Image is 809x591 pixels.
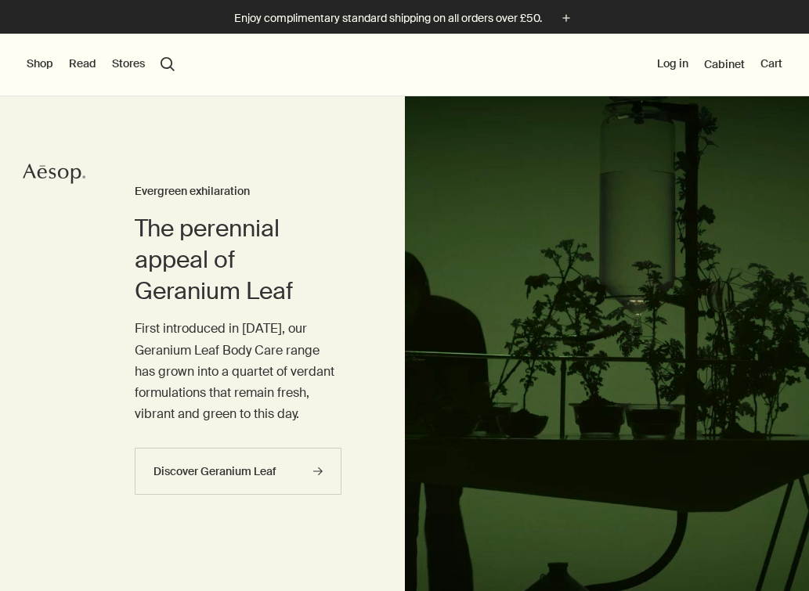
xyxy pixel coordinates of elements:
svg: Aesop [23,162,85,186]
button: Stores [112,56,145,72]
a: Aesop [23,162,85,189]
button: Cart [760,56,782,72]
button: Log in [657,56,688,72]
p: Enjoy complimentary standard shipping on all orders over £50. [234,10,542,27]
h2: The perennial appeal of Geranium Leaf [135,213,341,307]
button: Shop [27,56,53,72]
nav: supplementary [657,34,782,96]
a: Cabinet [704,57,745,71]
button: Read [69,56,96,72]
button: Enjoy complimentary standard shipping on all orders over £50. [234,9,575,27]
h3: Evergreen exhilaration [135,182,341,201]
button: Open search [161,57,175,71]
p: First introduced in [DATE], our Geranium Leaf Body Care range has grown into a quartet of verdant... [135,318,341,424]
a: Discover Geranium Leaf [135,448,341,495]
nav: primary [27,34,175,96]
